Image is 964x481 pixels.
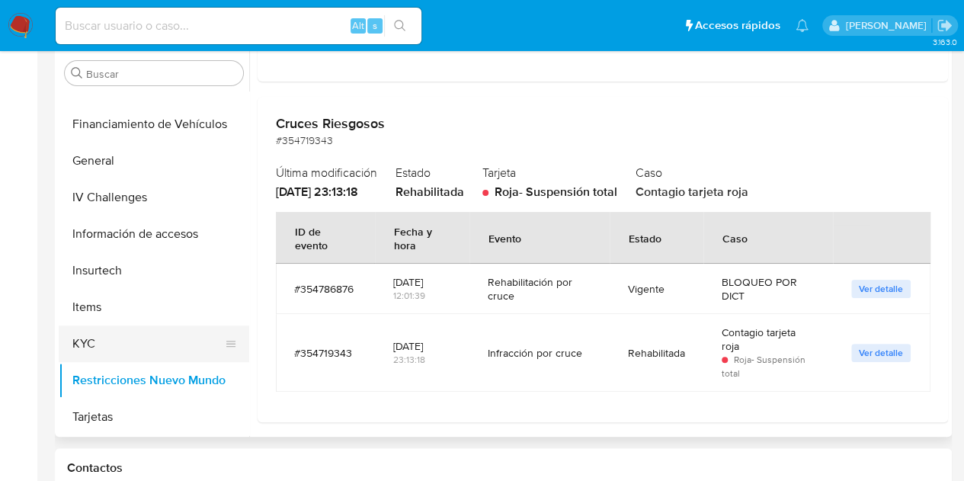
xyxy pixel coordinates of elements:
a: Notificaciones [796,19,809,32]
button: Tarjetas [59,399,249,435]
h1: Contactos [67,460,940,476]
button: Información de accesos [59,216,249,252]
button: Items [59,289,249,325]
button: KYC [59,325,237,362]
span: 3.163.0 [932,36,956,48]
button: IV Challenges [59,179,249,216]
span: Accesos rápidos [695,18,780,34]
a: Salir [937,18,953,34]
p: gloria.villasanti@mercadolibre.com [845,18,931,33]
span: Alt [352,18,364,33]
input: Buscar usuario o caso... [56,16,421,36]
button: Buscar [71,67,83,79]
button: Restricciones Nuevo Mundo [59,362,249,399]
input: Buscar [86,67,237,81]
button: Insurtech [59,252,249,289]
button: search-icon [384,15,415,37]
span: s [373,18,377,33]
button: Financiamiento de Vehículos [59,106,249,143]
button: General [59,143,249,179]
